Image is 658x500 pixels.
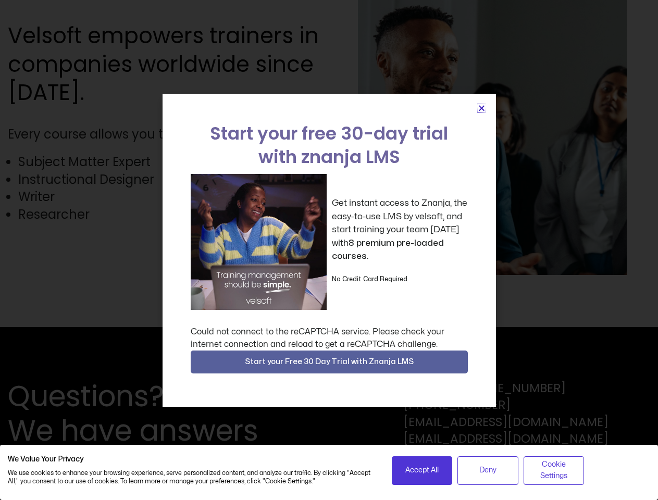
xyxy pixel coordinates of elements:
[332,196,468,263] p: Get instant access to Znanja, the easy-to-use LMS by velsoft, and start training your team [DATE]...
[457,456,518,485] button: Deny all cookies
[8,468,376,486] p: We use cookies to enhance your browsing experience, serve personalized content, and analyze our t...
[8,455,376,464] h2: We Value Your Privacy
[405,465,439,476] span: Accept All
[524,456,585,485] button: Adjust cookie preferences
[245,356,414,368] span: Start your Free 30 Day Trial with Znanja LMS
[392,456,453,485] button: Accept all cookies
[191,122,468,169] h2: Start your free 30-day trial with znanja LMS
[479,465,496,476] span: Deny
[332,276,407,282] strong: No Credit Card Required
[530,459,578,482] span: Cookie Settings
[191,174,327,310] img: a woman sitting at her laptop dancing
[478,104,486,112] a: Close
[191,326,468,351] div: Could not connect to the reCAPTCHA service. Please check your internet connection and reload to g...
[191,351,468,373] button: Start your Free 30 Day Trial with Znanja LMS
[332,239,444,261] strong: 8 premium pre-loaded courses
